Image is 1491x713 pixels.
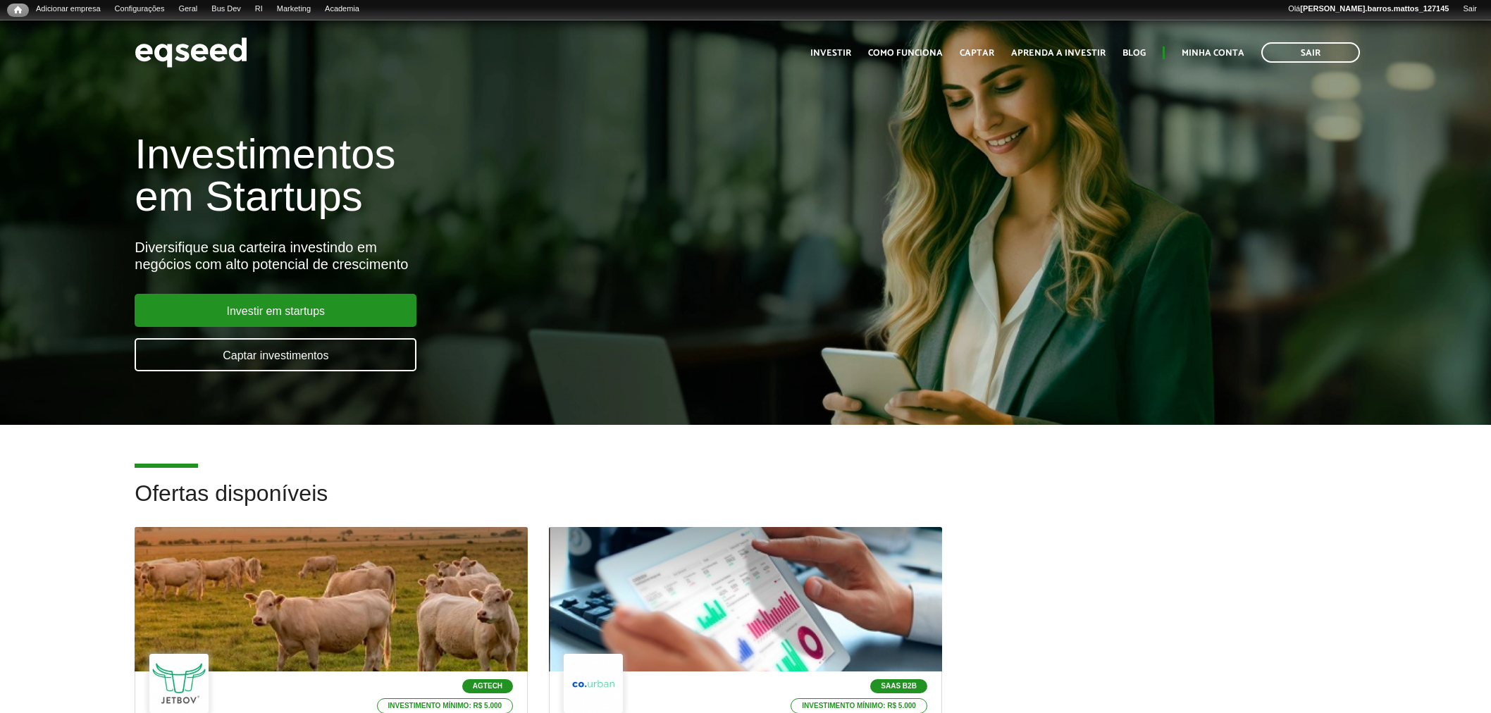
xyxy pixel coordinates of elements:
[135,133,859,218] h1: Investimentos em Startups
[135,294,416,327] a: Investir em startups
[1300,4,1449,13] strong: [PERSON_NAME].barros.mattos_127145
[1281,4,1456,15] a: Olá[PERSON_NAME].barros.mattos_127145
[1182,49,1244,58] a: Minha conta
[868,49,943,58] a: Como funciona
[14,5,22,15] span: Início
[870,679,927,693] p: SaaS B2B
[1456,4,1484,15] a: Sair
[135,239,859,273] div: Diversifique sua carteira investindo em negócios com alto potencial de crescimento
[29,4,108,15] a: Adicionar empresa
[7,4,29,17] a: Início
[135,338,416,371] a: Captar investimentos
[1261,42,1360,63] a: Sair
[135,481,1356,527] h2: Ofertas disponíveis
[204,4,248,15] a: Bus Dev
[108,4,172,15] a: Configurações
[462,679,513,693] p: Agtech
[248,4,270,15] a: RI
[318,4,366,15] a: Academia
[1122,49,1146,58] a: Blog
[171,4,204,15] a: Geral
[960,49,994,58] a: Captar
[270,4,318,15] a: Marketing
[135,34,247,71] img: EqSeed
[810,49,851,58] a: Investir
[1011,49,1106,58] a: Aprenda a investir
